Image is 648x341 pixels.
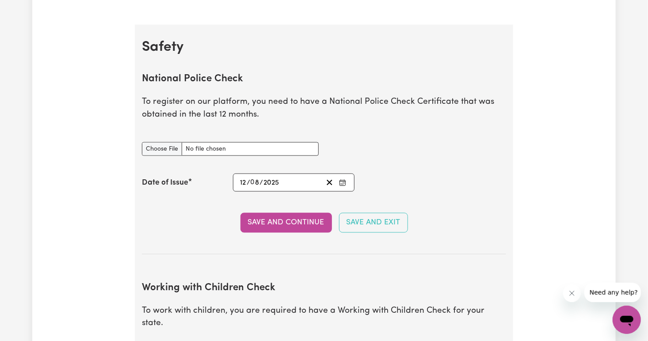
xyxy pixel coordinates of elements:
[142,305,506,331] p: To work with children, you are required to have a Working with Children Check for your state.
[613,306,641,334] iframe: Button to launch messaging window
[584,283,641,302] iframe: Message from company
[250,179,255,186] span: 0
[247,179,250,187] span: /
[563,284,581,302] iframe: Close message
[336,177,349,189] button: Enter the Date of Issue of your National Police Check
[259,179,263,187] span: /
[142,39,506,56] h2: Safety
[142,96,506,121] p: To register on our platform, you need to have a National Police Check Certificate that was obtain...
[263,177,280,189] input: ----
[251,177,259,189] input: --
[323,177,336,189] button: Clear date
[142,177,188,189] label: Date of Issue
[240,213,332,232] button: Save and Continue
[240,177,247,189] input: --
[142,73,506,85] h2: National Police Check
[142,283,506,295] h2: Working with Children Check
[339,213,408,232] button: Save and Exit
